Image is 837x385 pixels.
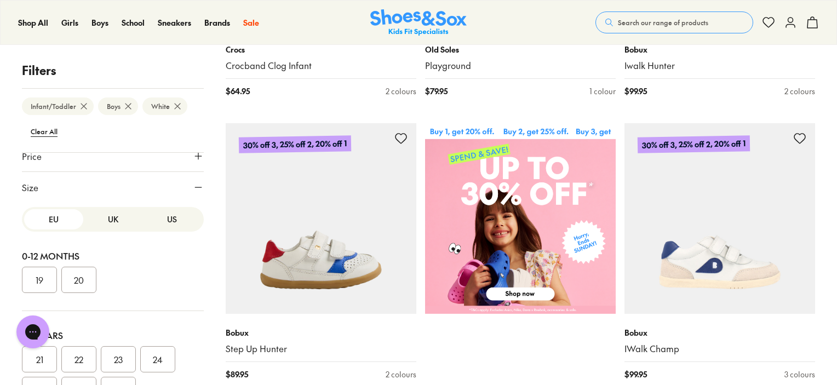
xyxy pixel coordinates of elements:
[22,329,204,342] div: 1-3 Years
[624,343,815,355] a: IWalk Champ
[243,17,259,28] a: Sale
[91,17,108,28] a: Boys
[370,9,467,36] img: SNS_Logo_Responsive.svg
[226,44,416,55] p: Crocs
[425,44,616,55] p: Old Soles
[22,181,38,194] span: Size
[158,17,191,28] a: Sneakers
[22,249,204,262] div: 0-12 Months
[22,346,57,372] button: 21
[386,369,416,380] div: 2 colours
[11,312,55,352] iframe: Gorgias live chat messenger
[226,327,416,338] p: Bobux
[595,12,753,33] button: Search our range of products
[425,60,616,72] a: Playground
[24,209,83,229] button: EU
[638,135,750,153] p: 30% off 3, 25% off 2, 20% off 1
[142,97,187,115] btn: White
[22,97,94,115] btn: Infant/Toddler
[624,44,815,55] p: Bobux
[101,346,136,372] button: 23
[22,141,204,171] button: Price
[83,209,142,229] button: UK
[61,346,96,372] button: 22
[784,85,815,97] div: 2 colours
[18,17,48,28] a: Shop All
[142,209,202,229] button: US
[140,346,175,372] button: 24
[204,17,230,28] a: Brands
[98,97,138,115] btn: Boys
[22,172,204,203] button: Size
[386,85,416,97] div: 2 colours
[226,123,416,314] a: 30% off 3, 25% off 2, 20% off 1
[226,343,416,355] a: Step Up Hunter
[226,369,248,380] span: $ 89.95
[784,369,815,380] div: 3 colours
[624,327,815,338] p: Bobux
[624,123,815,314] a: 30% off 3, 25% off 2, 20% off 1
[122,17,145,28] a: School
[22,122,66,141] btn: Clear All
[624,369,647,380] span: $ 99.95
[22,150,42,163] span: Price
[624,60,815,72] a: Iwalk Hunter
[226,85,250,97] span: $ 64.95
[370,9,467,36] a: Shoes & Sox
[61,267,96,293] button: 20
[624,85,647,97] span: $ 99.95
[239,135,351,153] p: 30% off 3, 25% off 2, 20% off 1
[22,267,57,293] button: 19
[589,85,616,97] div: 1 colour
[425,85,448,97] span: $ 79.95
[61,17,78,28] a: Girls
[22,61,204,79] p: Filters
[226,60,416,72] a: Crocband Clog Infant
[618,18,708,27] span: Search our range of products
[425,123,616,314] img: SNS_WEBASSETS_CategoryWidget_2560x2560_d4358fa4-32b4-4c90-932d-b6c75ae0f3ec.png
